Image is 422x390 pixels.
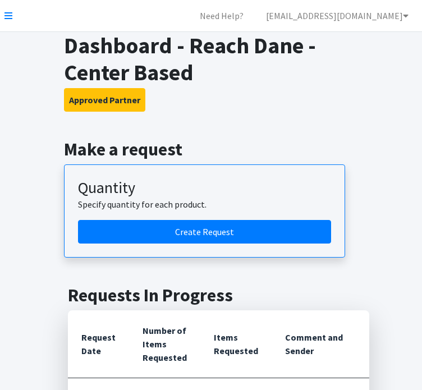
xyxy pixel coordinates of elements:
[64,139,359,160] h2: Make a request
[68,310,129,378] th: Request Date
[200,310,272,378] th: Items Requested
[129,310,200,378] th: Number of Items Requested
[68,285,354,306] h2: Requests In Progress
[257,4,418,27] a: [EMAIL_ADDRESS][DOMAIN_NAME]
[191,4,253,27] a: Need Help?
[64,32,359,86] h1: Dashboard - Reach Dane - Center Based
[78,198,331,211] p: Specify quantity for each product.
[78,178,331,198] h3: Quantity
[78,220,331,244] a: Create a request by quantity
[64,88,145,112] button: Approved Partner
[272,310,369,378] th: Comment and Sender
